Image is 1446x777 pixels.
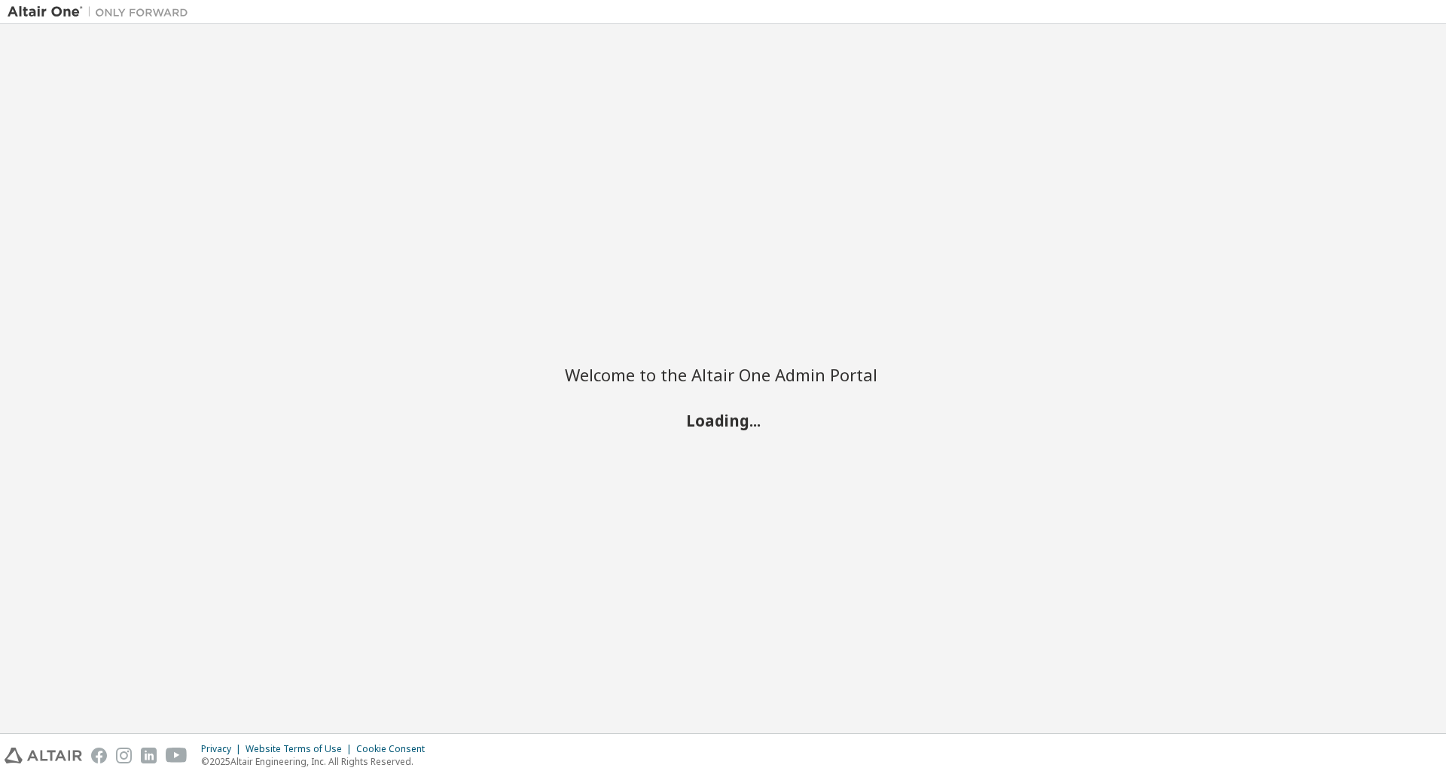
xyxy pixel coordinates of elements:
img: facebook.svg [91,748,107,763]
img: youtube.svg [166,748,188,763]
img: altair_logo.svg [5,748,82,763]
div: Website Terms of Use [246,743,356,755]
div: Privacy [201,743,246,755]
img: Altair One [8,5,196,20]
h2: Welcome to the Altair One Admin Portal [565,364,881,385]
div: Cookie Consent [356,743,434,755]
img: instagram.svg [116,748,132,763]
p: © 2025 Altair Engineering, Inc. All Rights Reserved. [201,755,434,768]
img: linkedin.svg [141,748,157,763]
h2: Loading... [565,410,881,430]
